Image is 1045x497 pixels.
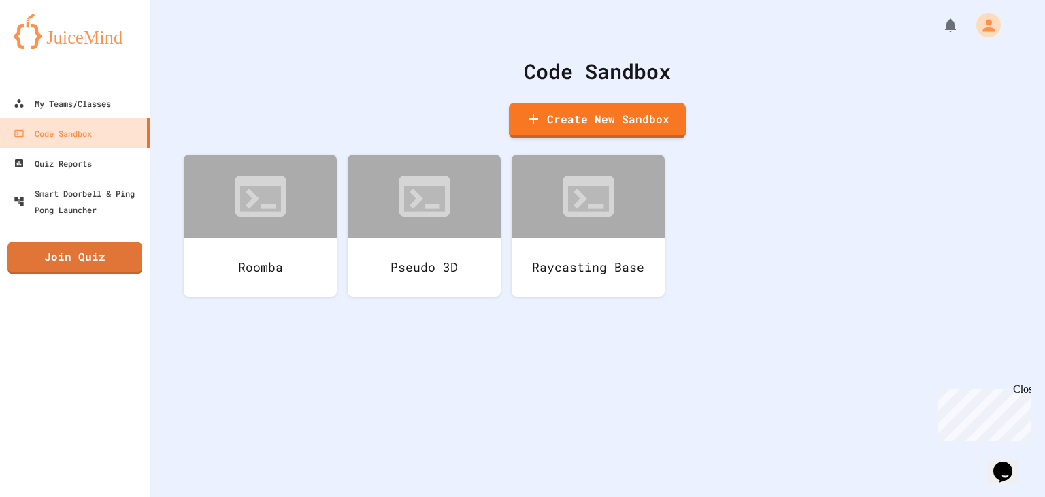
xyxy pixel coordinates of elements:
[14,155,92,172] div: Quiz Reports
[184,56,1011,86] div: Code Sandbox
[509,103,686,138] a: Create New Sandbox
[14,185,144,218] div: Smart Doorbell & Ping Pong Launcher
[14,14,136,49] img: logo-orange.svg
[512,238,665,297] div: Raycasting Base
[932,383,1031,441] iframe: chat widget
[184,238,337,297] div: Roomba
[14,125,92,142] div: Code Sandbox
[14,95,111,112] div: My Teams/Classes
[7,242,142,274] a: Join Quiz
[348,238,501,297] div: Pseudo 3D
[962,10,1004,41] div: My Account
[917,14,962,37] div: My Notifications
[988,443,1031,483] iframe: chat widget
[5,5,94,86] div: Chat with us now!Close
